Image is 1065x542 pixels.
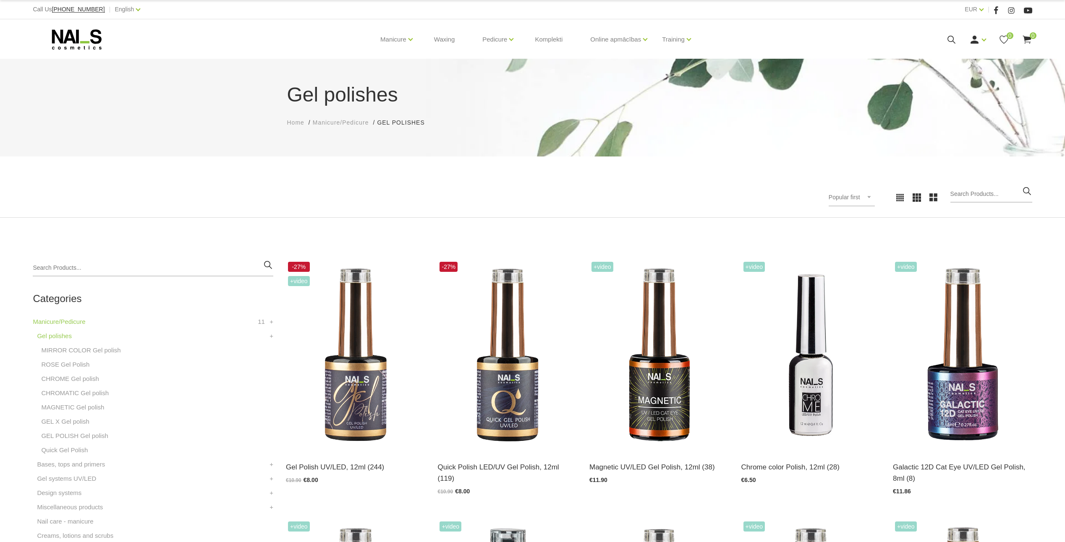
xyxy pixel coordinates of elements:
[437,489,453,495] span: €10.90
[589,260,729,451] img: A long-lasting gel polish consisting of metal micro-particles that can be transformed into differ...
[528,19,569,60] a: Komplekti
[589,477,607,483] span: €11.90
[437,461,577,484] a: Quick Polish LED/UV Gel Polish, 12ml (119)
[270,317,273,327] a: +
[1022,34,1032,45] a: 0
[270,488,273,498] a: +
[270,459,273,469] a: +
[288,521,310,532] span: +Video
[427,19,461,60] a: Waxing
[893,488,911,495] span: €11.86
[37,474,96,484] a: Gel systems UV/LED
[662,23,685,56] a: Training
[115,4,134,14] a: English
[741,477,756,483] span: €6.50
[377,118,433,127] li: Gel polishes
[37,531,113,541] a: Creams, lotions and scrubs
[965,4,977,14] a: EUR
[893,260,1032,451] img: Multi-dimensional magnetic gel polish with fine, reflective chrome particles helps attain the des...
[895,521,917,532] span: +Video
[33,293,273,304] h2: Categories
[270,474,273,484] a: +
[999,34,1009,45] a: 0
[590,23,641,56] a: Online apmācības
[109,4,111,15] span: |
[52,6,105,13] a: [PHONE_NUMBER]
[895,262,917,272] span: +Video
[741,461,881,473] a: Chrome color Polish, 12ml (28)
[380,23,406,56] a: Manicure
[589,461,729,473] a: Magnetic UV/LED Gel Polish, 12ml (38)
[440,521,461,532] span: +Video
[743,262,765,272] span: +Video
[743,521,765,532] span: +Video
[950,186,1032,203] input: Search Products...
[288,262,310,272] span: -27%
[286,260,425,451] img: Long-lasting, intensely pigmented gel polish. Easy to apply, dries well, does not shrink or pull ...
[741,260,881,451] img: Use Chrome Color gel polish to create the effect of a chrome or mirror finish on the entire nail ...
[33,260,273,276] input: Search Products...
[37,459,105,469] a: Bases, tops and primers
[41,402,104,412] a: MAGNETIC Gel polish
[270,502,273,512] a: +
[41,360,89,370] a: ROSE Gel Polish
[287,118,304,127] a: Home
[41,431,108,441] a: GEL POLISH Gel polish
[37,488,81,498] a: Design systems
[437,260,577,451] img: Quick, easy, and simple!An intensely pigmented gel polish coats the nail brilliantly after just o...
[313,119,369,126] span: Manicure/Pedicure
[37,331,72,341] a: Gel polishes
[41,345,120,355] a: MIRROR COLOR Gel polish
[988,4,989,15] span: |
[591,262,613,272] span: +Video
[270,331,273,341] a: +
[41,445,88,455] a: Quick Gel Polish
[286,477,301,483] span: €10.90
[829,194,860,201] span: Popular first
[41,374,99,384] a: CHROME Gel polish
[41,417,89,427] a: GEL X Gel polish
[455,488,470,495] span: €8.00
[482,23,507,56] a: Pedicure
[33,317,85,327] a: Manicure/Pedicure
[287,80,778,110] h1: Gel polishes
[33,4,105,15] div: Call Us
[313,118,369,127] a: Manicure/Pedicure
[258,317,265,327] span: 11
[1030,32,1036,39] span: 0
[288,276,310,286] span: +Video
[440,262,458,272] span: -27%
[1007,32,1013,39] span: 0
[286,461,425,473] a: Gel Polish UV/LED, 12ml (244)
[287,119,304,126] span: Home
[304,477,318,483] span: €8.00
[37,502,103,512] a: Miscellaneous products
[37,516,93,526] a: Nail care - manicure
[41,388,109,398] a: CHROMATIC Gel polish
[893,461,1032,484] a: Galactic 12D Cat Eye UV/LED Gel Polish, 8ml (8)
